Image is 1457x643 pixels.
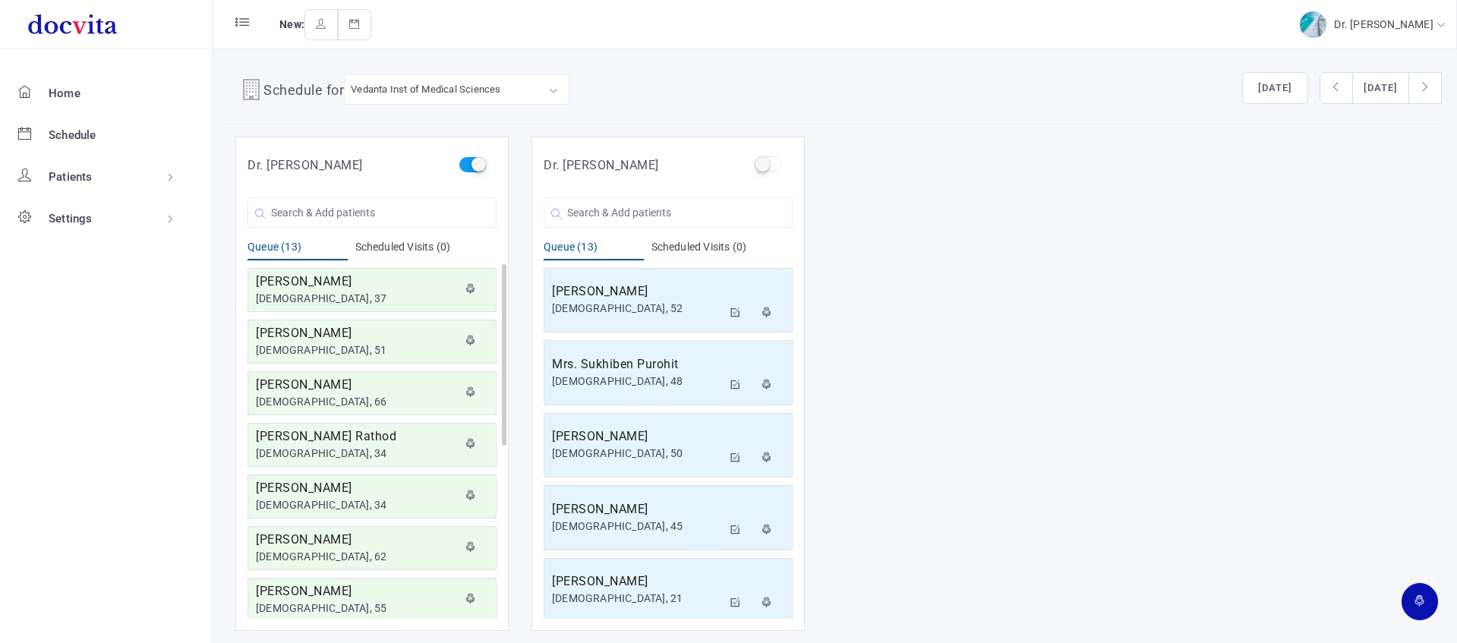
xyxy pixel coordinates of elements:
[552,446,722,462] div: [DEMOGRAPHIC_DATA], 50
[256,582,457,600] h5: [PERSON_NAME]
[256,273,457,291] h5: [PERSON_NAME]
[256,342,457,358] div: [DEMOGRAPHIC_DATA], 51
[256,549,457,565] div: [DEMOGRAPHIC_DATA], 62
[552,427,722,446] h5: [PERSON_NAME]
[49,87,80,100] span: Home
[49,170,93,184] span: Patients
[256,394,457,410] div: [DEMOGRAPHIC_DATA], 66
[256,324,457,342] h5: [PERSON_NAME]
[256,479,457,497] h5: [PERSON_NAME]
[544,156,659,175] h5: Dr. [PERSON_NAME]
[256,376,457,394] h5: [PERSON_NAME]
[256,291,457,307] div: [DEMOGRAPHIC_DATA], 37
[279,18,304,30] span: New:
[248,239,348,260] div: Queue (13)
[552,500,722,518] h5: [PERSON_NAME]
[248,197,497,228] input: Search & Add patients
[651,239,793,260] div: Scheduled Visits (0)
[1300,11,1326,38] img: img-2.jpg
[552,301,722,317] div: [DEMOGRAPHIC_DATA], 52
[256,446,457,462] div: [DEMOGRAPHIC_DATA], 34
[552,591,722,607] div: [DEMOGRAPHIC_DATA], 21
[355,239,497,260] div: Scheduled Visits (0)
[1352,72,1409,104] button: [DATE]
[544,239,644,260] div: Queue (13)
[1242,72,1308,104] button: [DATE]
[552,518,722,534] div: [DEMOGRAPHIC_DATA], 45
[256,497,457,513] div: [DEMOGRAPHIC_DATA], 34
[256,531,457,549] h5: [PERSON_NAME]
[552,282,722,301] h5: [PERSON_NAME]
[256,427,457,446] h5: [PERSON_NAME] Rathod
[552,355,722,374] h5: Mrs. Sukhiben Purohit
[256,600,457,616] div: [DEMOGRAPHIC_DATA], 55
[263,80,344,104] h4: Schedule for
[49,128,96,142] span: Schedule
[351,80,500,98] div: Vedanta Inst of Medical Sciences
[1334,18,1437,30] span: Dr. [PERSON_NAME]
[49,212,93,225] span: Settings
[544,197,793,228] input: Search & Add patients
[552,374,722,389] div: [DEMOGRAPHIC_DATA], 48
[248,156,363,175] h5: Dr. [PERSON_NAME]
[552,572,722,591] h5: [PERSON_NAME]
